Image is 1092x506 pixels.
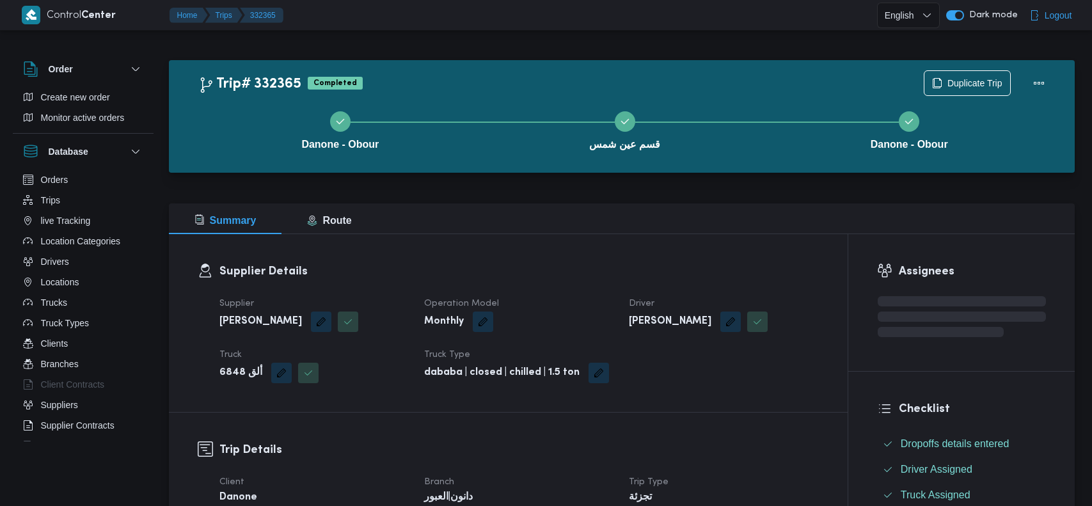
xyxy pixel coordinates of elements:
button: Trips [18,190,148,210]
b: dababa | closed | chilled | 1.5 ton [424,365,580,381]
img: X8yXhbKr1z7QwAAAABJRU5ErkJggg== [22,6,40,24]
span: Truck Types [41,315,89,331]
button: Dropoffs details entered [878,434,1046,454]
span: Locations [41,274,79,290]
span: Truck Assigned [901,489,970,500]
button: Duplicate Trip [924,70,1011,96]
button: Monitor active orders [18,107,148,128]
button: Supplier Contracts [18,415,148,436]
button: Database [23,144,143,159]
span: Trip Type [629,478,669,486]
span: Suppliers [41,397,78,413]
button: Danone - Obour [767,96,1052,162]
span: Dropoffs details entered [901,438,1009,449]
button: Order [23,61,143,77]
b: Completed [313,79,357,87]
span: قسم عين شمس [589,137,660,152]
span: Truck [219,351,242,359]
span: Branch [424,478,454,486]
span: Orders [41,172,68,187]
span: Supplier [219,299,254,308]
svg: Step 1 is complete [335,116,345,127]
span: Trips [41,193,61,208]
span: Completed [308,77,363,90]
span: Drivers [41,254,69,269]
span: Dark mode [964,10,1018,20]
div: Order [13,87,154,133]
button: live Tracking [18,210,148,231]
button: Create new order [18,87,148,107]
span: Client Contracts [41,377,105,392]
button: Drivers [18,251,148,272]
button: Client Contracts [18,374,148,395]
svg: Step 2 is complete [620,116,630,127]
h2: Trip# 332365 [198,76,301,93]
span: live Tracking [41,213,91,228]
b: [PERSON_NAME] [219,314,302,329]
span: Danone - Obour [301,137,379,152]
h3: Trip Details [219,441,819,459]
b: Monthly [424,314,464,329]
span: Logout [1045,8,1072,23]
span: Danone - Obour [871,137,948,152]
h3: Assignees [899,263,1046,280]
span: Driver [629,299,654,308]
span: Operation Model [424,299,499,308]
button: Home [170,8,208,23]
button: Trips [205,8,242,23]
span: Summary [194,215,257,226]
b: تجزئة [629,490,652,505]
span: Duplicate Trip [947,75,1002,91]
button: Driver Assigned [878,459,1046,480]
span: Clients [41,336,68,351]
b: [PERSON_NAME] [629,314,711,329]
button: 332365 [240,8,283,23]
button: قسم عين شمس [482,96,767,162]
svg: Step 3 is complete [904,116,914,127]
button: Truck Assigned [878,485,1046,505]
span: Create new order [41,90,110,105]
span: Location Categories [41,233,121,249]
span: Truck Assigned [901,487,970,503]
h3: Database [49,144,88,159]
span: Monitor active orders [41,110,125,125]
button: Orders [18,170,148,190]
button: Trucks [18,292,148,313]
button: Logout [1024,3,1077,28]
span: Truck Type [424,351,470,359]
button: Locations [18,272,148,292]
button: Danone - Obour [198,96,483,162]
span: Route [307,215,351,226]
span: Driver Assigned [901,462,972,477]
h3: Order [49,61,73,77]
button: Devices [18,436,148,456]
button: Location Categories [18,231,148,251]
span: Driver Assigned [901,464,972,475]
b: ألق 6848 [219,365,262,381]
span: Dropoffs details entered [901,436,1009,452]
div: Database [13,170,154,447]
button: Branches [18,354,148,374]
button: Suppliers [18,395,148,415]
h3: Supplier Details [219,263,819,280]
button: Actions [1026,70,1052,96]
span: Branches [41,356,79,372]
b: دانون|العبور [424,490,473,505]
h3: Checklist [899,400,1046,418]
span: Trucks [41,295,67,310]
b: Danone [219,490,257,505]
span: Devices [41,438,73,454]
button: Clients [18,333,148,354]
span: Client [219,478,244,486]
button: Truck Types [18,313,148,333]
span: Supplier Contracts [41,418,115,433]
b: Center [81,11,116,20]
